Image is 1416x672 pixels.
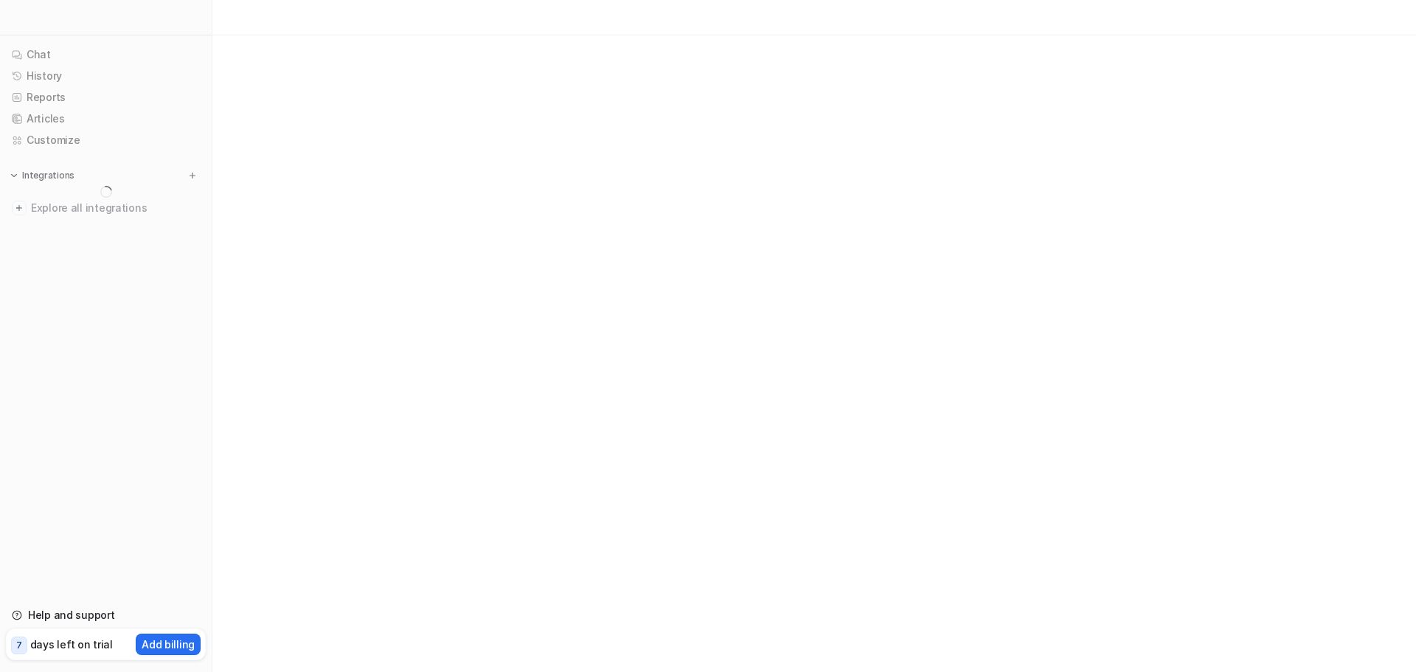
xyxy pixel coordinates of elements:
[30,637,113,652] p: days left on trial
[6,66,206,86] a: History
[9,170,19,181] img: expand menu
[142,637,195,652] p: Add billing
[6,108,206,129] a: Articles
[6,130,206,150] a: Customize
[16,639,22,652] p: 7
[12,201,27,215] img: explore all integrations
[187,170,198,181] img: menu_add.svg
[6,168,79,183] button: Integrations
[6,44,206,65] a: Chat
[31,196,200,220] span: Explore all integrations
[6,605,206,626] a: Help and support
[136,634,201,655] button: Add billing
[22,170,74,181] p: Integrations
[6,87,206,108] a: Reports
[6,198,206,218] a: Explore all integrations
